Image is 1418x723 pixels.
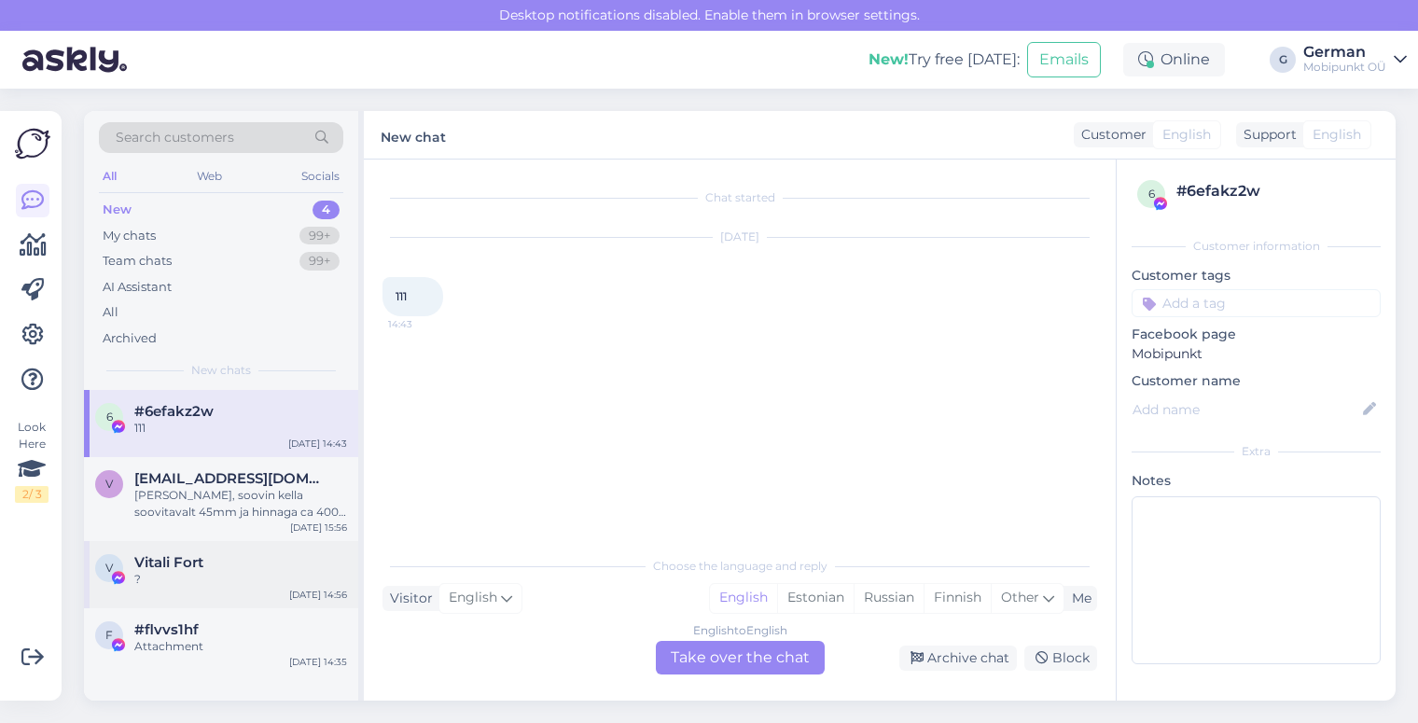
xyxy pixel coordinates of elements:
[1132,443,1381,460] div: Extra
[1176,180,1375,202] div: # 6efakz2w
[1132,266,1381,285] p: Customer tags
[1303,45,1407,75] a: GermanMobipunkt OÜ
[693,622,787,639] div: English to English
[105,561,113,575] span: V
[382,189,1097,206] div: Chat started
[1148,187,1155,201] span: 6
[103,201,132,219] div: New
[1001,589,1039,605] span: Other
[924,584,991,612] div: Finnish
[1303,60,1386,75] div: Mobipunkt OÜ
[1132,471,1381,491] p: Notes
[1132,344,1381,364] p: Mobipunkt
[134,554,203,571] span: Vitali Fort
[105,628,113,642] span: f
[134,621,199,638] span: #flvvs1hf
[382,589,433,608] div: Visitor
[899,646,1017,671] div: Archive chat
[288,437,347,451] div: [DATE] 14:43
[1027,42,1101,77] button: Emails
[289,655,347,669] div: [DATE] 14:35
[710,584,777,612] div: English
[1064,589,1091,608] div: Me
[382,558,1097,575] div: Choose the language and reply
[1074,125,1147,145] div: Customer
[1270,47,1296,73] div: G
[1162,125,1211,145] span: English
[854,584,924,612] div: Russian
[1133,399,1359,420] input: Add name
[1132,238,1381,255] div: Customer information
[388,317,458,331] span: 14:43
[290,521,347,535] div: [DATE] 15:56
[105,477,113,491] span: v
[116,128,234,147] span: Search customers
[869,50,909,68] b: New!
[1132,325,1381,344] p: Facebook page
[449,588,497,608] span: English
[103,329,157,348] div: Archived
[134,487,347,521] div: [PERSON_NAME], soovin kella soovitavalt 45mm ja hinnaga ca 400 eur, et [PERSON_NAME] pealt kõned ...
[1132,371,1381,391] p: Customer name
[656,641,825,674] div: Take over the chat
[313,201,340,219] div: 4
[15,126,50,161] img: Askly Logo
[289,588,347,602] div: [DATE] 14:56
[777,584,854,612] div: Estonian
[134,403,214,420] span: #6efakz2w
[106,410,113,424] span: 6
[1132,289,1381,317] input: Add a tag
[134,420,347,437] div: 111
[1236,125,1297,145] div: Support
[381,122,446,147] label: New chat
[134,470,328,487] span: vjatseslav.esnar@mail.ee
[15,419,49,503] div: Look Here
[1303,45,1386,60] div: German
[193,164,226,188] div: Web
[382,229,1097,245] div: [DATE]
[1123,43,1225,76] div: Online
[103,278,172,297] div: AI Assistant
[1313,125,1361,145] span: English
[191,362,251,379] span: New chats
[396,289,407,303] span: 111
[299,252,340,271] div: 99+
[134,571,347,588] div: ?
[103,303,118,322] div: All
[103,227,156,245] div: My chats
[103,252,172,271] div: Team chats
[134,638,347,655] div: Attachment
[298,164,343,188] div: Socials
[99,164,120,188] div: All
[869,49,1020,71] div: Try free [DATE]:
[1024,646,1097,671] div: Block
[299,227,340,245] div: 99+
[15,486,49,503] div: 2 / 3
